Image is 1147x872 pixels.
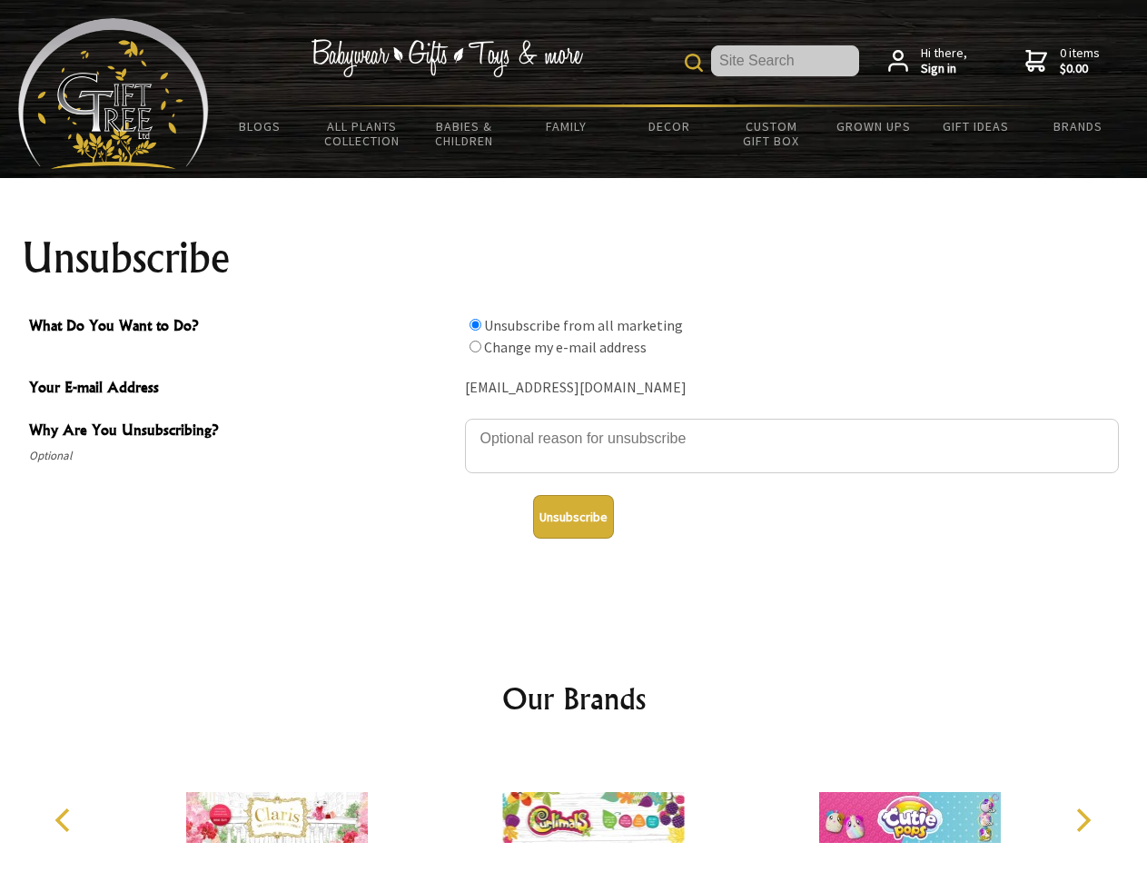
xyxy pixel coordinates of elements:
span: 0 items [1060,45,1100,77]
a: BLOGS [209,107,311,145]
span: Why Are You Unsubscribing? [29,419,456,445]
button: Next [1063,800,1103,840]
img: product search [685,54,703,72]
a: Family [516,107,618,145]
input: What Do You Want to Do? [470,341,481,352]
button: Previous [45,800,85,840]
h1: Unsubscribe [22,236,1126,280]
input: Site Search [711,45,859,76]
a: Grown Ups [822,107,925,145]
span: Hi there, [921,45,967,77]
a: 0 items$0.00 [1025,45,1100,77]
a: Babies & Children [413,107,516,160]
img: Babywear - Gifts - Toys & more [311,39,583,77]
a: Decor [618,107,720,145]
a: Hi there,Sign in [888,45,967,77]
span: What Do You Want to Do? [29,314,456,341]
strong: $0.00 [1060,61,1100,77]
a: Brands [1027,107,1130,145]
textarea: Why Are You Unsubscribing? [465,419,1119,473]
span: Your E-mail Address [29,376,456,402]
img: Babyware - Gifts - Toys and more... [18,18,209,169]
a: Gift Ideas [925,107,1027,145]
button: Unsubscribe [533,495,614,539]
label: Change my e-mail address [484,338,647,356]
a: Custom Gift Box [720,107,823,160]
div: [EMAIL_ADDRESS][DOMAIN_NAME] [465,374,1119,402]
input: What Do You Want to Do? [470,319,481,331]
a: All Plants Collection [311,107,414,160]
strong: Sign in [921,61,967,77]
h2: Our Brands [36,677,1112,720]
span: Optional [29,445,456,467]
label: Unsubscribe from all marketing [484,316,683,334]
